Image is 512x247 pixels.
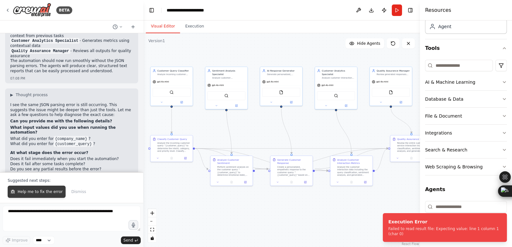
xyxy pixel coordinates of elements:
button: File & Document [425,108,507,124]
span: gpt-4o-mini [321,84,333,87]
li: Do you see any partial results before the error? [10,167,133,172]
button: Improve [3,236,30,244]
button: Open in side panel [281,100,301,104]
button: Tools [425,39,507,57]
g: Edge from c397b75d-396d-44e0-8e1f-0319b94e77ab to 0a97b0ac-a49e-4b1d-9c16-5d78e7bd833b [280,107,293,154]
div: Review generated responses and interactions to ensure compliance with {company_name} guidelines, ... [377,73,410,76]
div: Customer Analytics Specialist [322,69,355,76]
div: Review the entire customer service interaction including classification, sentiment analysis, and ... [397,142,430,152]
span: Send [123,238,133,243]
code: Quality Assurance Manager [10,48,70,54]
div: Perform sentiment analysis on the customer query: "{customer_query}" to determine emotional state... [217,166,251,176]
button: Open in side panel [227,104,246,108]
li: - Reviews all outputs for quality assurance [10,49,133,59]
span: gpt-4o-mini [157,81,169,83]
div: Analyze Customer Sentiment [217,158,251,165]
li: Does it fail after some tasks complete? [10,162,133,167]
div: Analyze customer communications to determine sentiment (positive, negative, neutral), emotional i... [212,77,245,80]
button: Agents [425,181,507,198]
span: Dismiss [71,189,86,194]
button: Visual Editor [146,20,180,33]
div: Analyze incoming customer queries to classify intent, priority level, and routing category. Ident... [157,73,191,76]
g: Edge from 95436790-c18b-4064-a2ab-c849411d39a9 to 2d7c948f-b815-438a-a214-490ef833de73 [195,147,388,150]
button: Send [121,236,141,244]
g: Edge from d33a8150-741e-4726-b6c0-a477ef413702 to 52414ffe-7c3e-4d57-b3f2-5eefdc5b1a5c [334,107,353,154]
div: Quality Assurance Review [397,137,428,141]
span: Thought process [16,92,48,97]
button: Click to speak your automation idea [129,220,138,230]
div: Classify Customer QueryAnalyze the incoming customer query: "{customer_query}" to determine the i... [150,135,193,162]
div: Agents [425,198,507,243]
div: Create a personalized, empathetic response to the customer query: "{customer_query}" based on the... [277,166,311,176]
div: Customer Analytics SpecialistAnalyze customer interaction patterns, generate performance metrics,... [315,66,358,109]
button: AI & Machine Learning [425,74,507,90]
li: - Creates responses based on context from previous tasks [10,28,133,39]
button: zoom out [148,217,156,226]
div: Analyze Customer Interaction MetricsAnalyze the customer interaction data including the query cla... [330,156,373,186]
span: Hide Agents [357,41,380,46]
strong: At what stage does the error occur? [10,151,88,155]
g: Edge from 95436790-c18b-4064-a2ab-c849411d39a9 to 3be3c659-9f02-4932-96b8-61d43803cbfd [195,147,208,171]
li: - Generates metrics using contextual data [10,38,133,49]
div: Analyze the incoming customer query: "{customer_query}" to determine the intent, category, and pr... [157,142,191,152]
p: I see the same JSON parsing error is still occurring. This suggests the issue might be deeper tha... [10,103,133,118]
div: Quality Assurance ManagerReview generated responses and interactions to ensure compliance with {c... [369,66,412,106]
div: Analyze Customer Interaction Metrics [337,158,370,165]
g: Edge from 95436790-c18b-4064-a2ab-c849411d39a9 to 52414ffe-7c3e-4d57-b3f2-5eefdc5b1a5c [195,147,328,172]
button: No output available [224,180,239,184]
button: Switch to previous chat [110,23,125,31]
div: Search & Research [425,147,467,153]
div: Sentiment Analysis SpecialistAnalyze customer communications to determine sentiment (positive, ne... [205,66,248,109]
button: Integrations [425,125,507,141]
button: Dismiss [68,186,89,198]
div: React Flow controls [148,209,156,242]
h4: Resources [425,6,451,14]
button: Open in side panel [172,100,192,104]
g: Edge from 3be3c659-9f02-4932-96b8-61d43803cbfd to 2d7c948f-b815-438a-a214-490ef833de73 [255,147,388,171]
div: Generate personalized, empathetic, and solution-focused responses to customer queries based on cl... [267,73,300,76]
button: Hide right sidebar [406,6,415,15]
button: Open in side panel [391,100,411,104]
button: Hide Agents [345,38,384,49]
span: gpt-4o-mini [376,81,388,83]
button: zoom in [148,209,156,217]
div: Failed to read result file: Expecting value: line 1 column 1 (char 0) [388,226,499,236]
strong: What input values did you use when running the automation? [10,125,116,135]
div: Sentiment Analysis Specialist [212,69,245,76]
button: Help me to fix the error [8,186,66,198]
div: Agent [438,23,451,30]
div: Generate Customer Response [277,158,311,165]
p: Suggested next steps: [8,178,136,183]
button: No output available [164,156,179,160]
div: Integrations [425,130,452,136]
button: Open in side panel [299,180,311,184]
code: {company_name} [54,136,89,142]
button: ▶Thought process [10,92,48,97]
img: FileReadTool [389,90,393,94]
div: AI Response Generator [267,69,300,73]
div: Customer Query ClassifierAnalyze incoming customer queries to classify intent, priority level, an... [150,66,193,106]
li: Does it fail immediately when you start the automation? [10,157,133,162]
button: No output available [284,180,299,184]
span: Improve [12,238,28,243]
span: Help me to fix the error [18,189,63,194]
div: Database & Data [425,96,463,102]
div: Quality Assurance ReviewReview the entire customer service interaction including classification, ... [390,135,433,162]
g: Edge from 749214bf-a2c1-422c-b15f-d54de2facad6 to 95436790-c18b-4064-a2ab-c849411d39a9 [170,107,173,133]
button: Open in side panel [179,156,191,160]
li: What did you enter for ? [10,142,133,147]
div: AI Response GeneratorGenerate personalized, empathetic, and solution-focused responses to custome... [260,66,303,106]
img: SerperDevTool [334,94,338,98]
span: gpt-4o-mini [267,81,279,83]
strong: Can you provide me with the following details? [10,119,112,123]
div: Analyze customer interaction patterns, generate performance metrics, track resolution times, and ... [322,77,355,80]
span: ▶ [10,92,13,97]
div: BETA [56,6,72,14]
div: 07:08 PM [10,76,133,81]
code: {customer_query} [54,141,93,147]
button: Search & Research [425,142,507,158]
div: Web Scraping & Browsing [425,164,483,170]
div: Tools [425,57,507,181]
div: Customer Query Classifier [157,69,191,73]
g: Edge from ce434e8f-cabb-4f83-b6fd-21cb71dff03b to 3be3c659-9f02-4932-96b8-61d43803cbfd [225,107,233,154]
